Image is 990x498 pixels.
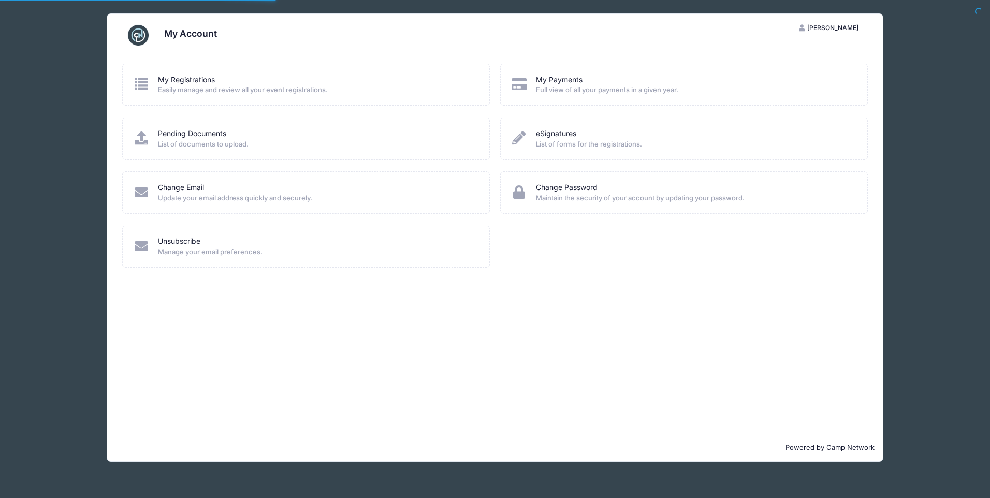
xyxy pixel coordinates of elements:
[115,443,875,453] p: Powered by Camp Network
[790,19,868,37] button: [PERSON_NAME]
[164,28,217,39] h3: My Account
[536,128,576,139] a: eSignatures
[158,75,215,85] a: My Registrations
[536,75,583,85] a: My Payments
[158,139,476,150] span: List of documents to upload.
[536,193,854,203] span: Maintain the security of your account by updating your password.
[158,182,204,193] a: Change Email
[536,139,854,150] span: List of forms for the registrations.
[158,128,226,139] a: Pending Documents
[536,85,854,95] span: Full view of all your payments in a given year.
[158,193,476,203] span: Update your email address quickly and securely.
[158,85,476,95] span: Easily manage and review all your event registrations.
[128,25,149,46] img: CampNetwork
[158,247,476,257] span: Manage your email preferences.
[158,236,200,247] a: Unsubscribe
[536,182,598,193] a: Change Password
[807,24,858,32] span: [PERSON_NAME]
